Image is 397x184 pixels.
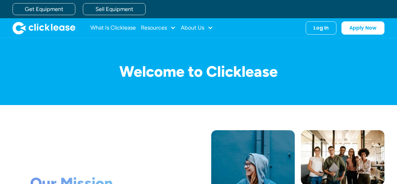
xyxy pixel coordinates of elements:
[314,25,329,31] div: Log In
[90,22,136,34] a: What Is Clicklease
[13,22,75,34] a: home
[13,3,75,15] a: Get Equipment
[83,3,146,15] a: Sell Equipment
[13,22,75,34] img: Clicklease logo
[13,63,384,80] h1: Welcome to Clicklease
[141,22,176,34] div: Resources
[341,21,384,35] a: Apply Now
[181,22,213,34] div: About Us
